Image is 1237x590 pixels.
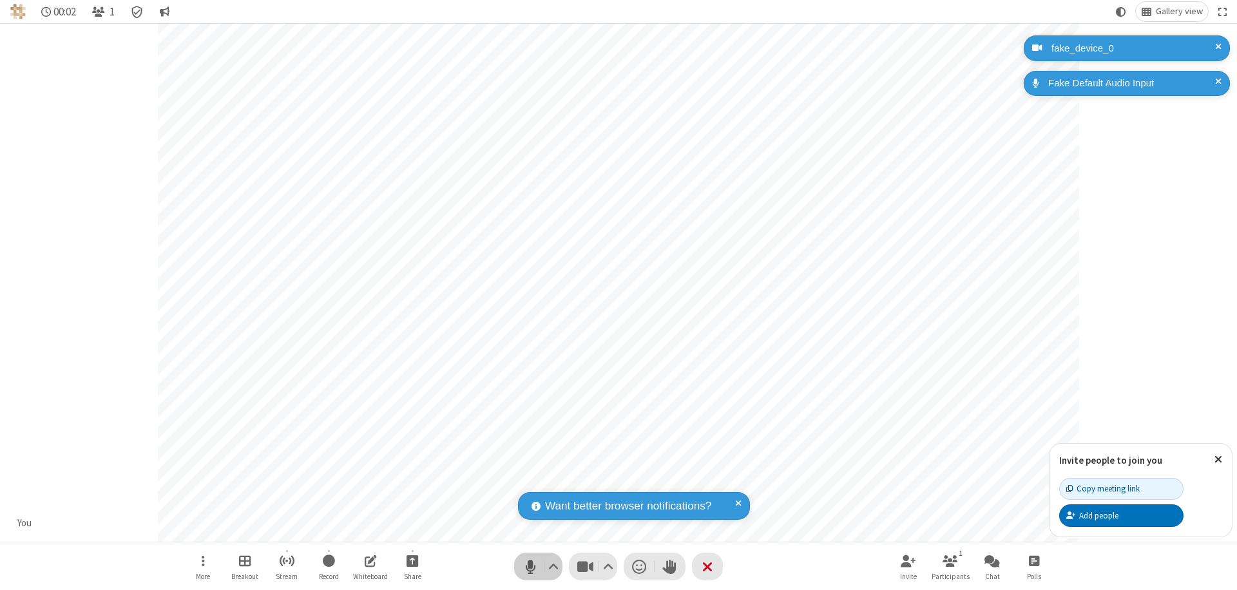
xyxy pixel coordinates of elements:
[931,548,970,585] button: Open participant list
[955,547,966,559] div: 1
[13,516,37,531] div: You
[319,573,339,580] span: Record
[351,548,390,585] button: Open shared whiteboard
[393,548,432,585] button: Start sharing
[514,553,562,580] button: Mute (⌘+Shift+A)
[932,573,970,580] span: Participants
[889,548,928,585] button: Invite participants (⌘+Shift+I)
[10,4,26,19] img: QA Selenium DO NOT DELETE OR CHANGE
[1044,76,1220,91] div: Fake Default Audio Input
[973,548,1012,585] button: Open chat
[53,6,76,18] span: 00:02
[110,6,115,18] span: 1
[184,548,222,585] button: Open menu
[692,553,723,580] button: End or leave meeting
[1027,573,1041,580] span: Polls
[154,2,175,21] button: Conversation
[1205,444,1232,475] button: Close popover
[309,548,348,585] button: Start recording
[569,553,617,580] button: Stop video (⌘+Shift+V)
[353,573,388,580] span: Whiteboard
[900,573,917,580] span: Invite
[267,548,306,585] button: Start streaming
[624,553,655,580] button: Send a reaction
[86,2,120,21] button: Open participant list
[1015,548,1053,585] button: Open poll
[1213,2,1232,21] button: Fullscreen
[1047,41,1220,56] div: fake_device_0
[1059,504,1184,526] button: Add people
[231,573,258,580] span: Breakout
[36,2,82,21] div: Timer
[1066,482,1140,495] div: Copy meeting link
[600,553,617,580] button: Video setting
[276,573,298,580] span: Stream
[545,498,711,515] span: Want better browser notifications?
[1111,2,1131,21] button: Using system theme
[1156,6,1203,17] span: Gallery view
[985,573,1000,580] span: Chat
[196,573,210,580] span: More
[125,2,149,21] div: Meeting details Encryption enabled
[1059,454,1162,466] label: Invite people to join you
[655,553,686,580] button: Raise hand
[1059,478,1184,500] button: Copy meeting link
[404,573,421,580] span: Share
[225,548,264,585] button: Manage Breakout Rooms
[545,553,562,580] button: Audio settings
[1136,2,1208,21] button: Change layout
